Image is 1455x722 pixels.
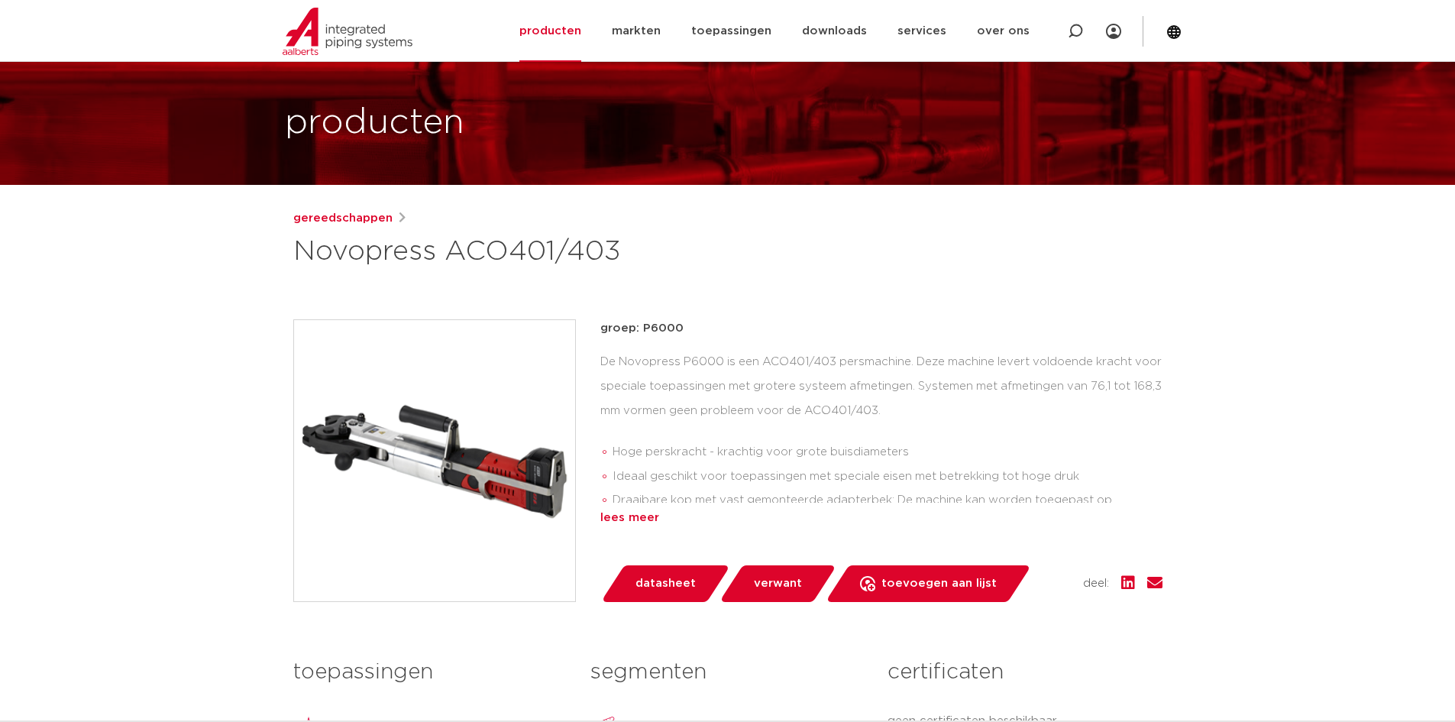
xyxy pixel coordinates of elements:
span: verwant [754,571,802,596]
p: groep: P6000 [600,319,1162,338]
h3: certificaten [888,657,1162,688]
h1: Novopress ACO401/403 [293,234,867,270]
h1: producten [285,99,464,147]
h3: segmenten [590,657,865,688]
span: toevoegen aan lijst [881,571,997,596]
a: verwant [719,565,836,602]
img: Product Image for Novopress ACO401/403 [294,320,575,601]
li: Ideaal geschikt voor toepassingen met speciale eisen met betrekking tot hoge druk [613,465,1162,489]
div: lees meer [600,509,1162,527]
div: De Novopress P6000 is een ACO401/403 persmachine. Deze machine levert voldoende kracht voor speci... [600,350,1162,503]
li: Draaibare kop met vast gemonteerde adapterbek: De machine kan worden toegepast op moeilijk bereik... [613,488,1162,537]
a: datasheet [600,565,730,602]
a: gereedschappen [293,209,393,228]
span: deel: [1083,575,1109,593]
span: datasheet [635,571,696,596]
li: Hoge perskracht - krachtig voor grote buisdiameters [613,440,1162,465]
h3: toepassingen [293,657,567,688]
